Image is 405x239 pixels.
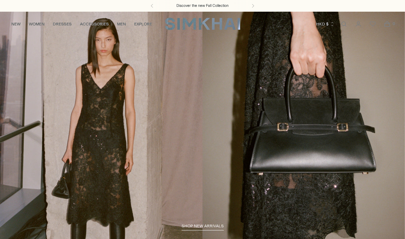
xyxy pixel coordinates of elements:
a: Discover the new Fall Collection [176,3,229,9]
span: shop new arrivals [182,224,224,228]
a: shop new arrivals [182,224,224,230]
a: Open cart modal [380,17,394,31]
a: SIMKHAI [165,17,240,31]
a: Wishlist [366,17,380,31]
a: MEN [117,16,126,32]
button: HKD $ [316,16,335,32]
span: 0 [391,21,397,27]
a: ACCESSORIES [80,16,109,32]
a: NEW [11,16,21,32]
a: DRESSES [53,16,72,32]
a: Open search modal [337,17,351,31]
a: EXPLORE [134,16,152,32]
a: WOMEN [29,16,45,32]
a: Go to the account page [351,17,365,31]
